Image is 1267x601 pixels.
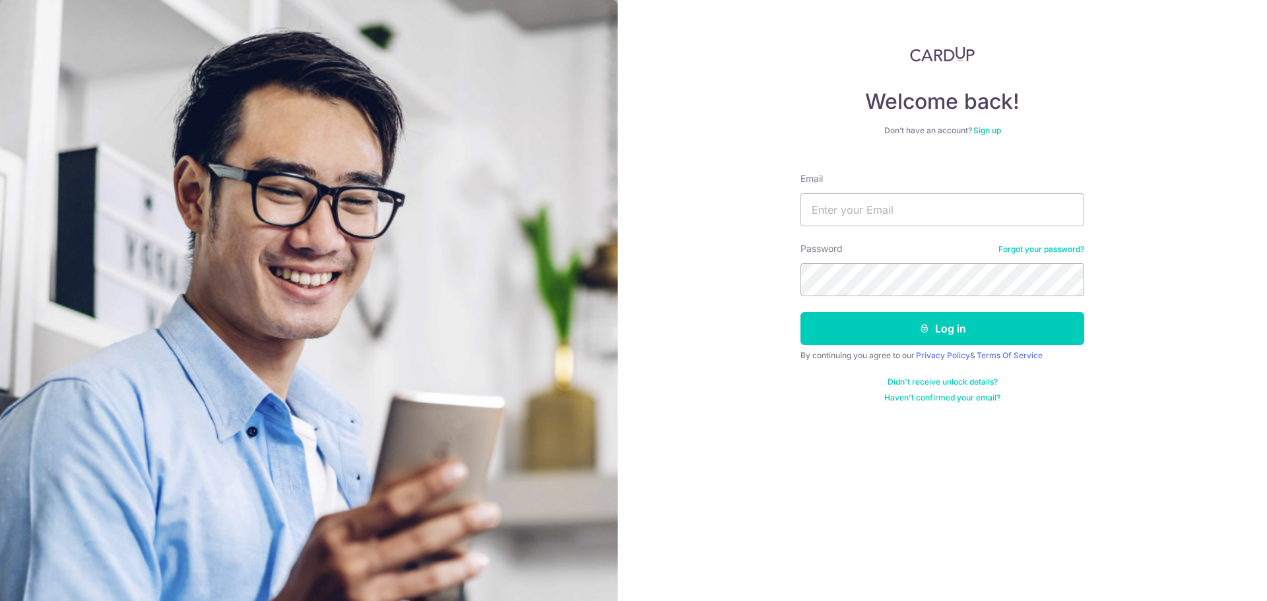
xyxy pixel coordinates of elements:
[800,242,843,255] label: Password
[800,125,1084,136] div: Don’t have an account?
[800,312,1084,345] button: Log in
[973,125,1001,135] a: Sign up
[800,193,1084,226] input: Enter your Email
[800,350,1084,361] div: By continuing you agree to our &
[800,88,1084,115] h4: Welcome back!
[998,244,1084,255] a: Forgot your password?
[977,350,1043,360] a: Terms Of Service
[800,172,823,185] label: Email
[916,350,970,360] a: Privacy Policy
[910,46,975,62] img: CardUp Logo
[888,377,998,387] a: Didn't receive unlock details?
[884,393,1000,403] a: Haven't confirmed your email?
